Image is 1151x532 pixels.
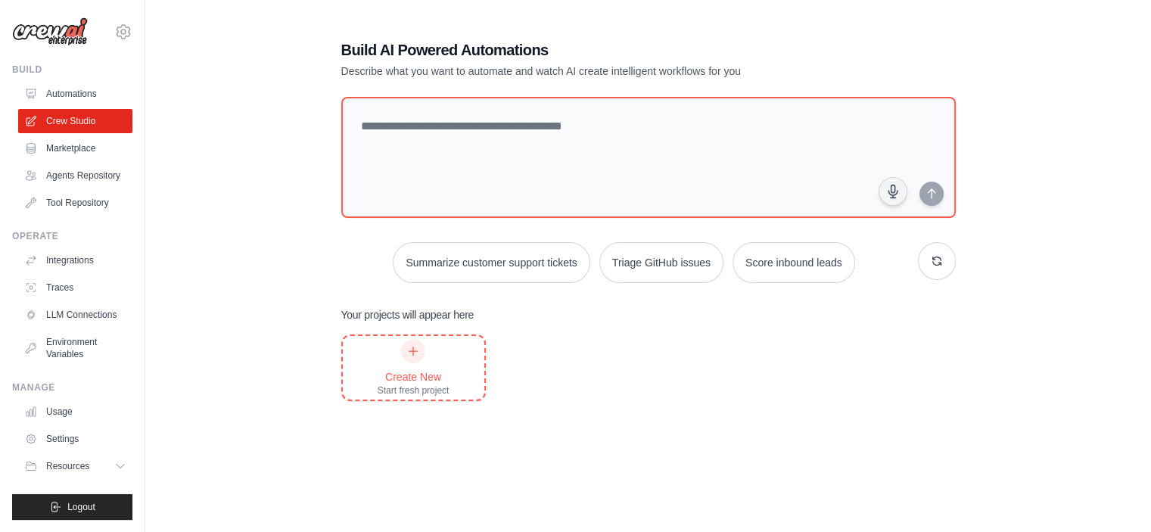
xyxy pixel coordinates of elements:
button: Logout [12,494,132,520]
p: Describe what you want to automate and watch AI create intelligent workflows for you [341,64,850,79]
div: Build [12,64,132,76]
span: Logout [67,501,95,513]
button: Resources [18,454,132,478]
a: Integrations [18,248,132,272]
a: Tool Repository [18,191,132,215]
button: Score inbound leads [733,242,855,283]
a: Environment Variables [18,330,132,366]
h1: Build AI Powered Automations [341,39,850,61]
button: Summarize customer support tickets [393,242,589,283]
a: Crew Studio [18,109,132,133]
div: Create New [378,369,450,384]
h3: Your projects will appear here [341,307,474,322]
div: Operate [12,230,132,242]
button: Click to speak your automation idea [879,177,907,206]
iframe: Chat Widget [1075,459,1151,532]
a: Marketplace [18,136,132,160]
img: Logo [12,17,88,46]
div: Manage [12,381,132,394]
div: Start fresh project [378,384,450,397]
a: Usage [18,400,132,424]
a: Settings [18,427,132,451]
a: LLM Connections [18,303,132,327]
a: Automations [18,82,132,106]
a: Agents Repository [18,163,132,188]
span: Resources [46,460,89,472]
button: Get new suggestions [918,242,956,280]
a: Traces [18,275,132,300]
button: Triage GitHub issues [599,242,723,283]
